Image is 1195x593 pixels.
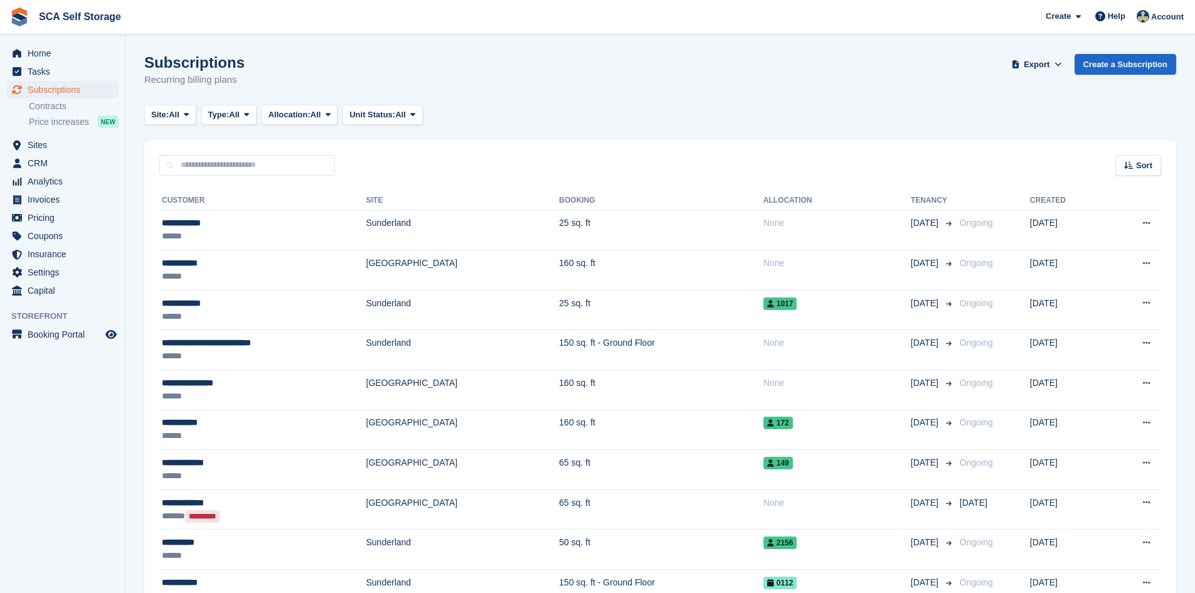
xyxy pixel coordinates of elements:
span: CRM [28,154,103,172]
a: menu [6,245,119,263]
td: 65 sq. ft [559,489,763,530]
span: 172 [763,417,793,429]
span: Ongoing [960,218,993,228]
a: Preview store [104,327,119,342]
span: All [229,109,240,121]
td: Sunderland [366,530,560,570]
button: Site: All [144,105,196,126]
td: 160 sq. ft [559,250,763,291]
span: Booking Portal [28,326,103,343]
td: [DATE] [1030,330,1106,370]
span: 1017 [763,297,797,310]
span: [DATE] [911,216,941,230]
span: Storefront [11,310,125,323]
a: Create a Subscription [1075,54,1176,75]
td: 160 sq. ft [559,370,763,410]
span: [DATE] [911,257,941,270]
span: Tasks [28,63,103,80]
th: Site [366,191,560,211]
span: Home [28,45,103,62]
span: Export [1024,58,1049,71]
span: Sort [1136,159,1152,172]
button: Type: All [201,105,257,126]
span: Ongoing [960,457,993,467]
span: Site: [151,109,169,121]
span: Type: [208,109,230,121]
span: Ongoing [960,577,993,587]
td: [GEOGRAPHIC_DATA] [366,250,560,291]
td: Sunderland [366,290,560,330]
td: 50 sq. ft [559,530,763,570]
a: menu [6,154,119,172]
td: 65 sq. ft [559,450,763,490]
td: 25 sq. ft [559,290,763,330]
a: Contracts [29,100,119,112]
td: [GEOGRAPHIC_DATA] [366,489,560,530]
span: [DATE] [911,456,941,469]
span: All [311,109,321,121]
span: Pricing [28,209,103,227]
a: menu [6,191,119,208]
div: None [763,377,911,390]
div: NEW [98,115,119,128]
span: Account [1151,11,1184,23]
span: Settings [28,264,103,281]
td: [DATE] [1030,450,1106,490]
span: Allocation: [268,109,311,121]
a: menu [6,45,119,62]
button: Unit Status: All [343,105,422,126]
td: [DATE] [1030,210,1106,250]
td: Sunderland [366,210,560,250]
td: [DATE] [1030,489,1106,530]
th: Tenancy [911,191,955,211]
span: [DATE] [911,297,941,310]
a: menu [6,173,119,190]
div: None [763,257,911,270]
a: menu [6,63,119,80]
span: Help [1108,10,1125,23]
td: [DATE] [1030,290,1106,330]
span: Ongoing [960,537,993,547]
span: [DATE] [960,498,987,508]
span: Ongoing [960,338,993,348]
span: Ongoing [960,258,993,268]
span: [DATE] [911,496,941,510]
div: None [763,216,911,230]
span: Unit Status: [349,109,395,121]
a: menu [6,81,119,99]
th: Customer [159,191,366,211]
td: 160 sq. ft [559,410,763,450]
td: [GEOGRAPHIC_DATA] [366,410,560,450]
span: Create [1046,10,1071,23]
td: 25 sq. ft [559,210,763,250]
button: Allocation: All [262,105,338,126]
span: Subscriptions [28,81,103,99]
th: Booking [559,191,763,211]
a: menu [6,326,119,343]
span: Insurance [28,245,103,263]
span: All [169,109,179,121]
td: 150 sq. ft - Ground Floor [559,330,763,370]
h1: Subscriptions [144,54,245,71]
span: Analytics [28,173,103,190]
span: All [395,109,406,121]
td: [GEOGRAPHIC_DATA] [366,370,560,410]
th: Created [1030,191,1106,211]
div: None [763,336,911,350]
img: stora-icon-8386f47178a22dfd0bd8f6a31ec36ba5ce8667c1dd55bd0f319d3a0aa187defe.svg [10,8,29,26]
span: [DATE] [911,416,941,429]
span: Ongoing [960,378,993,388]
span: Invoices [28,191,103,208]
a: menu [6,227,119,245]
span: [DATE] [911,536,941,549]
span: Sites [28,136,103,154]
a: SCA Self Storage [34,6,126,27]
button: Export [1009,54,1065,75]
td: [DATE] [1030,530,1106,570]
a: menu [6,209,119,227]
th: Allocation [763,191,911,211]
a: Price increases NEW [29,115,119,129]
img: Bethany Bloodworth [1137,10,1149,23]
span: Ongoing [960,417,993,427]
td: [DATE] [1030,370,1106,410]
